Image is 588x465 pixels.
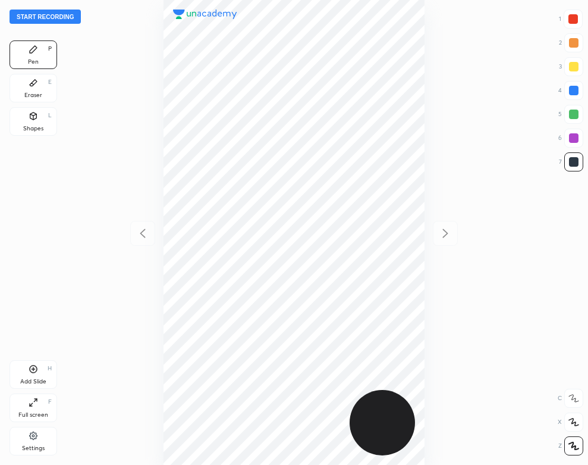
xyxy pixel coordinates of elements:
div: 6 [558,129,583,148]
div: Z [558,436,583,455]
img: logo.38c385cc.svg [173,10,237,19]
div: Add Slide [20,379,46,385]
div: L [48,113,52,118]
div: C [558,389,583,408]
div: Pen [28,59,39,65]
div: 5 [558,105,583,124]
div: 1 [559,10,583,29]
div: 2 [559,33,583,52]
div: F [48,399,52,405]
div: 7 [559,152,583,171]
div: Shapes [23,126,43,132]
div: 4 [558,81,583,100]
div: Full screen [18,412,48,418]
div: H [48,366,52,372]
div: Eraser [24,92,42,98]
div: Settings [22,445,45,451]
button: Start recording [10,10,81,24]
div: X [558,413,583,432]
div: E [48,79,52,85]
div: P [48,46,52,52]
div: 3 [559,57,583,76]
